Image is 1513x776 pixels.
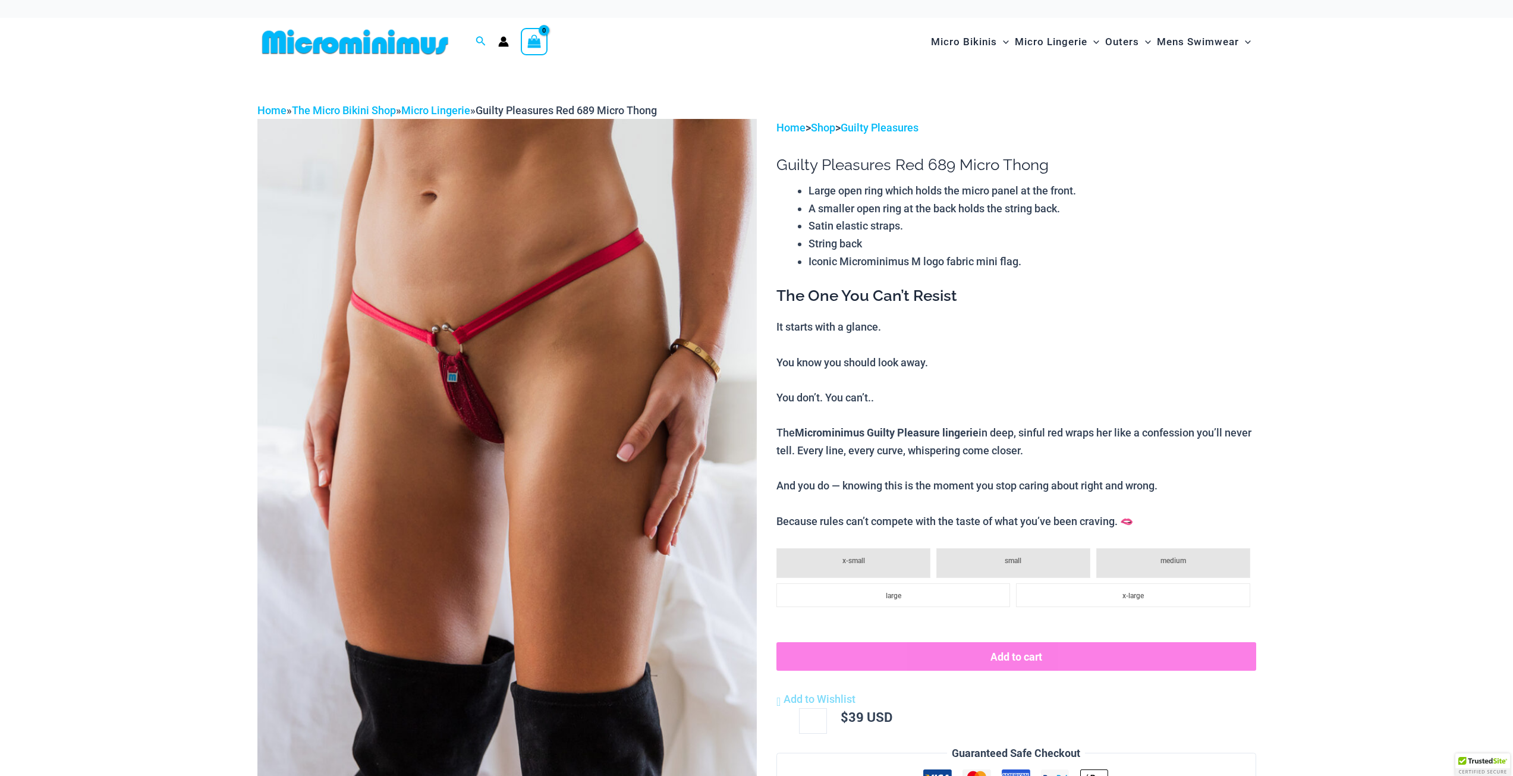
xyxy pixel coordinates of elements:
a: Home [776,121,806,134]
span: small [1005,557,1021,565]
li: medium [1096,548,1250,578]
span: medium [1160,557,1186,565]
p: It starts with a glance. You know you should look away. You don’t. You can’t.. The in deep, sinfu... [776,318,1256,530]
span: Menu Toggle [1139,27,1151,57]
li: x-large [1016,583,1250,607]
a: Micro Lingerie [401,104,470,117]
a: View Shopping Cart, empty [521,28,548,55]
a: Account icon link [498,36,509,47]
a: Micro LingerieMenu ToggleMenu Toggle [1012,24,1102,60]
a: Guilty Pleasures [841,121,919,134]
img: MM SHOP LOGO FLAT [257,29,453,55]
a: The Micro Bikini Shop [292,104,396,117]
li: Satin elastic straps. [809,217,1256,235]
span: x-small [842,557,865,565]
span: Add to Wishlist [784,693,855,705]
span: Guilty Pleasures Red 689 Micro Thong [476,104,657,117]
p: > > [776,119,1256,137]
span: Micro Lingerie [1015,27,1087,57]
input: Product quantity [799,708,827,733]
a: OutersMenu ToggleMenu Toggle [1102,24,1154,60]
a: Micro BikinisMenu ToggleMenu Toggle [928,24,1012,60]
span: $ [841,708,848,725]
li: A smaller open ring at the back holds the string back. [809,200,1256,218]
nav: Site Navigation [926,22,1256,62]
li: small [936,548,1090,578]
li: x-small [776,548,930,578]
span: Outers [1105,27,1139,57]
li: large [776,583,1010,607]
h1: Guilty Pleasures Red 689 Micro Thong [776,156,1256,174]
span: Micro Bikinis [931,27,997,57]
b: Microminimus Guilty Pleasure lingerie [795,425,979,439]
h3: The One You Can’t Resist [776,286,1256,306]
li: String back [809,235,1256,253]
span: large [886,592,901,600]
span: Menu Toggle [997,27,1009,57]
div: TrustedSite Certified [1455,753,1510,776]
span: Menu Toggle [1087,27,1099,57]
a: Shop [811,121,835,134]
a: Add to Wishlist [776,690,855,708]
span: Mens Swimwear [1157,27,1239,57]
span: Menu Toggle [1239,27,1251,57]
li: Iconic Microminimus M logo fabric mini flag. [809,253,1256,271]
a: Mens SwimwearMenu ToggleMenu Toggle [1154,24,1254,60]
bdi: 39 USD [841,708,892,725]
li: Large open ring which holds the micro panel at the front. [809,182,1256,200]
span: x-large [1122,592,1144,600]
a: Home [257,104,287,117]
legend: Guaranteed Safe Checkout [947,744,1085,762]
a: Search icon link [476,34,486,49]
span: » » » [257,104,657,117]
button: Add to cart [776,642,1256,671]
